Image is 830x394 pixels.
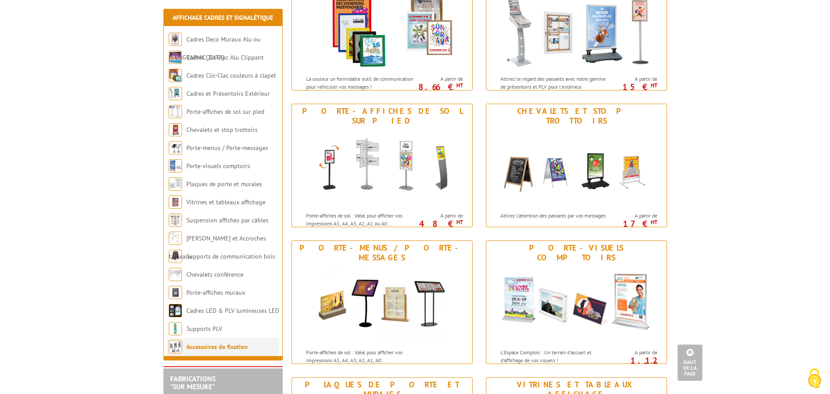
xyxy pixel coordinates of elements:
[799,364,830,394] button: Cookies (fenêtre modale)
[500,75,610,90] p: Attirez le regard des passants avec notre gamme de présentoirs et PLV pour l'extérieur
[186,343,248,351] a: Accessoires de fixation
[186,216,269,224] a: Suspension affiches par câbles
[186,325,222,333] a: Supports PLV
[169,33,182,46] img: Cadres Deco Muraux Alu ou Bois
[495,128,658,207] img: Chevalets et stop trottoirs
[306,75,416,90] p: La couleur un formidable outil de communication pour véhiculer vos messages !
[169,141,182,154] img: Porte-menus / Porte-messages
[169,87,182,100] img: Cadres et Présentoirs Extérieur
[678,345,702,381] a: Haut de la page
[651,360,657,368] sup: HT
[186,126,258,134] a: Chevalets et stop trottoirs
[186,162,250,170] a: Porte-visuels comptoirs
[300,128,464,207] img: Porte-affiches de sol sur pied
[173,14,273,22] a: Affichage Cadres et Signalétique
[292,104,473,227] a: Porte-affiches de sol sur pied Porte-affiches de sol sur pied Porte-affiches de sol : Idéal pour ...
[186,90,270,98] a: Cadres et Présentoirs Extérieur
[169,340,182,353] img: Accessoires de fixation
[186,198,265,206] a: Vitrines et tableaux affichage
[413,221,463,226] p: 48 €
[169,69,182,82] img: Cadres Clic-Clac couleurs à clapet
[608,358,657,368] p: 1.12 €
[186,144,268,152] a: Porte-menus / Porte-messages
[418,75,463,83] span: A partir de
[169,304,182,317] img: Cadres LED & PLV lumineuses LED
[186,307,279,315] a: Cadres LED & PLV lumineuses LED
[169,232,182,245] img: Cimaises et Accroches tableaux
[294,106,470,126] div: Porte-affiches de sol sur pied
[169,159,182,173] img: Porte-visuels comptoirs
[651,218,657,226] sup: HT
[169,123,182,136] img: Chevalets et stop trottoirs
[418,212,463,219] span: A partir de
[294,243,470,263] div: Porte-menus / Porte-messages
[186,180,262,188] a: Plaques de porte et murales
[456,218,463,226] sup: HT
[500,349,610,364] p: L'Espace Comptoir : Un terrain d'accueil et d'affichage de vos visuels !
[651,82,657,89] sup: HT
[486,104,667,227] a: Chevalets et stop trottoirs Chevalets et stop trottoirs Attirez l’attention des passants par vos ...
[169,177,182,191] img: Plaques de porte et murales
[318,265,446,344] img: Porte-menus / Porte-messages
[169,35,261,61] a: Cadres Deco Muraux Alu ou [GEOGRAPHIC_DATA]
[292,240,473,364] a: Porte-menus / Porte-messages Porte-menus / Porte-messages Porte-affiches de sol : Idéal pour affi...
[169,322,182,335] img: Supports PLV
[489,106,664,126] div: Chevalets et stop trottoirs
[608,84,657,90] p: 15 €
[612,212,657,219] span: A partir de
[169,214,182,227] img: Suspension affiches par câbles
[186,289,245,296] a: Porte-affiches muraux
[612,349,657,356] span: A partir de
[186,270,243,278] a: Chevalets conférence
[456,82,463,89] sup: HT
[803,368,826,390] img: Cookies (fenêtre modale)
[413,84,463,90] p: 8.66 €
[169,234,266,260] a: [PERSON_NAME] et Accroches tableaux
[608,221,657,226] p: 17 €
[306,349,416,364] p: Porte-affiches de sol : Idéal pour afficher vos impressions A5, A4, A3, A2, A1, A0...
[186,108,264,116] a: Porte-affiches de sol sur pied
[169,195,182,209] img: Vitrines et tableaux affichage
[486,240,667,364] a: Porte-visuels comptoirs Porte-visuels comptoirs L'Espace Comptoir : Un terrain d'accueil et d'aff...
[169,286,182,299] img: Porte-affiches muraux
[612,75,657,83] span: A partir de
[186,53,264,61] a: Cadres Clic-Clac Alu Clippant
[170,374,216,391] a: FABRICATIONS"Sur Mesure"
[186,71,276,79] a: Cadres Clic-Clac couleurs à clapet
[500,212,610,219] p: Attirez l’attention des passants par vos messages
[186,252,275,260] a: Supports de communication bois
[306,212,416,227] p: Porte-affiches de sol : Idéal pour afficher vos impressions A5, A4, A3, A2, A1 ou A0...
[169,268,182,281] img: Chevalets conférence
[169,105,182,118] img: Porte-affiches de sol sur pied
[495,265,658,344] img: Porte-visuels comptoirs
[489,243,664,263] div: Porte-visuels comptoirs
